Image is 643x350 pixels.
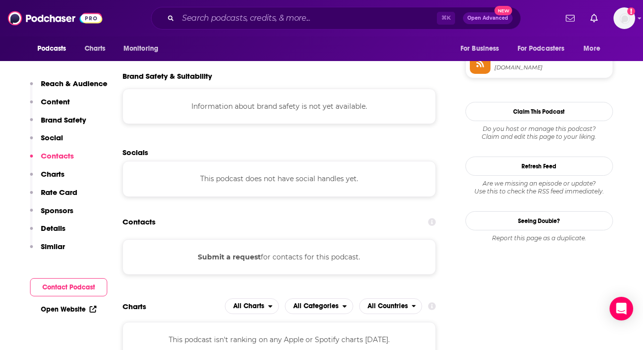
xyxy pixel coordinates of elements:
button: Refresh Feed [465,157,613,176]
h2: Categories [285,298,353,314]
a: Open Website [41,305,96,314]
img: User Profile [613,7,635,29]
h2: Countries [359,298,423,314]
button: Open AdvancedNew [463,12,513,24]
button: Rate Card [30,188,77,206]
svg: Add a profile image [627,7,635,15]
h2: Socials [122,148,436,157]
a: Charts [78,39,112,58]
p: Social [41,133,63,142]
div: Are we missing an episode or update? Use this to check the RSS feed immediately. [465,180,613,195]
div: Open Intercom Messenger [610,297,633,320]
p: Reach & Audience [41,79,107,88]
p: Charts [41,169,64,179]
a: Show notifications dropdown [586,10,602,27]
span: All Categories [293,303,338,310]
h2: Brand Safety & Suitability [122,71,212,81]
a: RSS Feed[DOMAIN_NAME] [470,53,609,74]
button: open menu [285,298,353,314]
span: Do you host or manage this podcast? [465,125,613,133]
span: womeninbizandtech.libsyn.com [494,64,609,71]
div: Information about brand safety is not yet available. [122,89,436,124]
img: Podchaser - Follow, Share and Rate Podcasts [8,9,102,28]
span: For Podcasters [518,42,565,56]
span: More [583,42,600,56]
span: Open Advanced [467,16,508,21]
button: Show profile menu [613,7,635,29]
button: open menu [511,39,579,58]
input: Search podcasts, credits, & more... [178,10,437,26]
div: Search podcasts, credits, & more... [151,7,521,30]
span: ⌘ K [437,12,455,25]
button: open menu [225,298,279,314]
button: Social [30,133,63,151]
div: Report this page as a duplicate. [465,234,613,242]
button: open menu [31,39,79,58]
div: Claim and edit this page to your liking. [465,125,613,141]
span: Podcasts [37,42,66,56]
p: Details [41,223,65,233]
span: New [494,6,512,15]
button: Charts [30,169,64,188]
h2: Charts [122,302,146,311]
span: Monitoring [123,42,158,56]
button: Similar [30,242,65,260]
button: Details [30,223,65,242]
h2: Contacts [122,213,155,231]
span: All Countries [367,303,408,310]
button: Reach & Audience [30,79,107,97]
button: Contacts [30,151,74,169]
p: Contacts [41,151,74,160]
h2: Platforms [225,298,279,314]
p: Content [41,97,70,106]
button: open menu [577,39,612,58]
span: For Business [460,42,499,56]
span: Charts [85,42,106,56]
button: Sponsors [30,206,73,224]
p: Rate Card [41,188,77,197]
div: for contacts for this podcast. [122,239,436,275]
a: Show notifications dropdown [562,10,579,27]
button: open menu [359,298,423,314]
p: Similar [41,242,65,251]
button: Contact Podcast [30,278,107,296]
button: Claim This Podcast [465,102,613,121]
p: Sponsors [41,206,73,215]
button: open menu [454,39,512,58]
button: Brand Safety [30,115,86,133]
p: Brand Safety [41,115,86,125]
button: Submit a request [198,252,261,262]
button: open menu [117,39,171,58]
span: Logged in as MaryMaganni [613,7,635,29]
button: Content [30,97,70,115]
div: This podcast does not have social handles yet. [122,161,436,196]
a: Seeing Double? [465,211,613,230]
span: All Charts [233,303,264,310]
